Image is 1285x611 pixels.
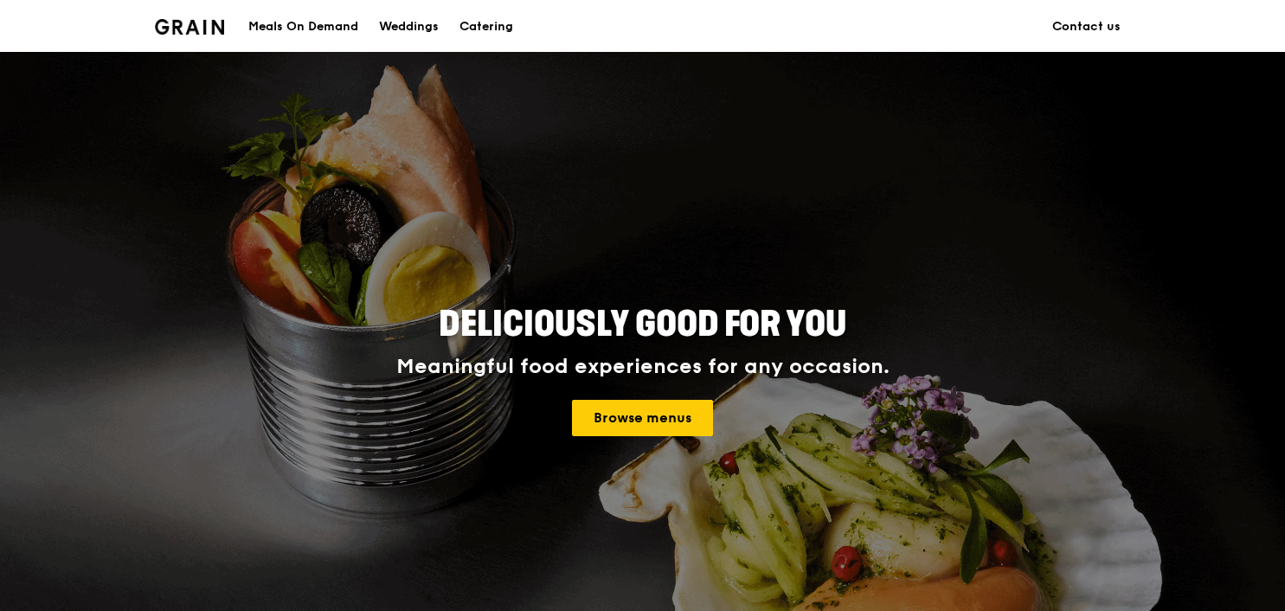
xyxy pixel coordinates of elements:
div: Catering [459,1,513,53]
a: Catering [449,1,524,53]
a: Contact us [1042,1,1131,53]
span: Deliciously good for you [439,304,846,345]
div: Weddings [379,1,439,53]
a: Browse menus [572,400,713,436]
div: Meaningful food experiences for any occasion. [331,355,954,379]
a: Weddings [369,1,449,53]
div: Meals On Demand [248,1,358,53]
img: Grain [155,19,225,35]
